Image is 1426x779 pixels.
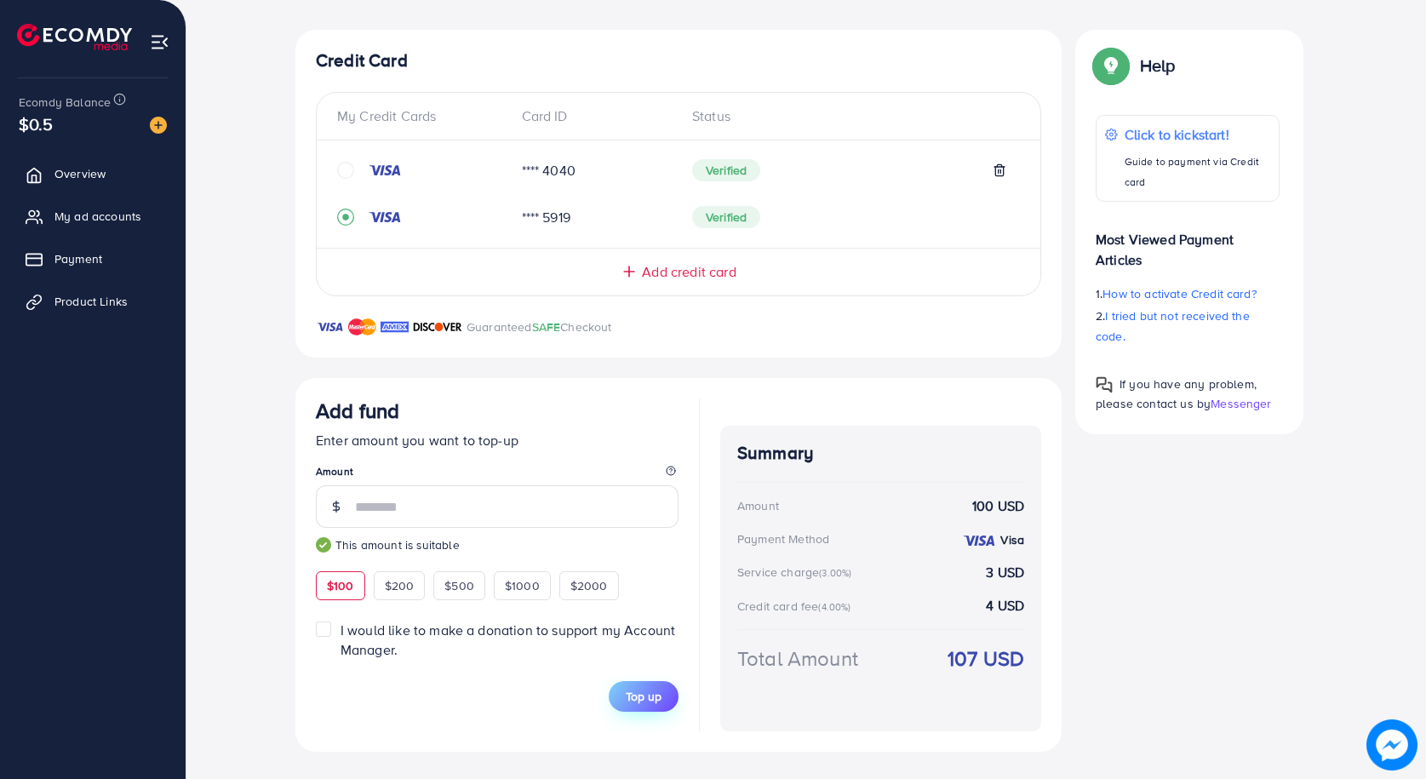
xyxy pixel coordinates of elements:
span: I would like to make a donation to support my Account Manager. [341,621,675,659]
a: Product Links [13,284,173,318]
svg: record circle [337,209,354,226]
img: brand [381,317,409,337]
small: (3.00%) [819,566,851,580]
span: Add credit card [642,262,736,282]
small: (4.00%) [818,600,850,614]
img: logo [17,24,132,50]
p: Guaranteed Checkout [467,317,612,337]
div: My Credit Cards [337,106,508,126]
span: Top up [626,688,661,705]
p: 1. [1096,284,1280,304]
div: Payment Method [737,530,829,547]
div: Status [679,106,1020,126]
p: 2. [1096,306,1280,347]
span: $1000 [505,577,540,594]
p: Guide to payment via Credit card [1125,152,1270,192]
p: Most Viewed Payment Articles [1096,215,1280,270]
span: SAFE [532,318,561,335]
span: Ecomdy Balance [19,94,111,111]
img: brand [413,317,462,337]
strong: 107 USD [948,644,1024,673]
span: $100 [327,577,354,594]
img: credit [368,163,402,177]
img: credit [962,534,996,547]
span: Verified [692,159,760,181]
button: Top up [609,681,679,712]
span: Verified [692,206,760,228]
span: $2000 [570,577,608,594]
span: $500 [444,577,474,594]
span: Overview [54,165,106,182]
a: Overview [13,157,173,191]
p: Help [1140,55,1176,76]
span: $0.5 [19,112,54,136]
img: guide [316,537,331,553]
div: Credit card fee [737,598,856,615]
img: credit [368,210,402,224]
strong: Visa [1000,531,1024,548]
img: image [1366,719,1417,770]
div: Service charge [737,564,856,581]
div: Card ID [508,106,679,126]
a: My ad accounts [13,199,173,233]
img: image [150,117,167,134]
span: How to activate Credit card? [1102,285,1256,302]
strong: 100 USD [972,496,1024,516]
div: Total Amount [737,644,858,673]
span: $200 [385,577,415,594]
span: Product Links [54,293,128,310]
svg: circle [337,162,354,179]
small: This amount is suitable [316,536,679,553]
h4: Summary [737,443,1024,464]
p: Enter amount you want to top-up [316,430,679,450]
img: Popup guide [1096,376,1113,393]
h4: Credit Card [316,50,1041,72]
span: I tried but not received the code. [1096,307,1250,345]
div: Amount [737,497,779,514]
p: Click to kickstart! [1125,124,1270,145]
h3: Add fund [316,398,399,423]
strong: 3 USD [986,563,1024,582]
span: If you have any problem, please contact us by [1096,375,1257,412]
img: brand [348,317,376,337]
a: Payment [13,242,173,276]
img: menu [150,32,169,52]
img: brand [316,317,344,337]
span: Payment [54,250,102,267]
strong: 4 USD [986,596,1024,616]
img: Popup guide [1096,50,1126,81]
span: My ad accounts [54,208,141,225]
span: Messenger [1211,395,1271,412]
legend: Amount [316,464,679,485]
